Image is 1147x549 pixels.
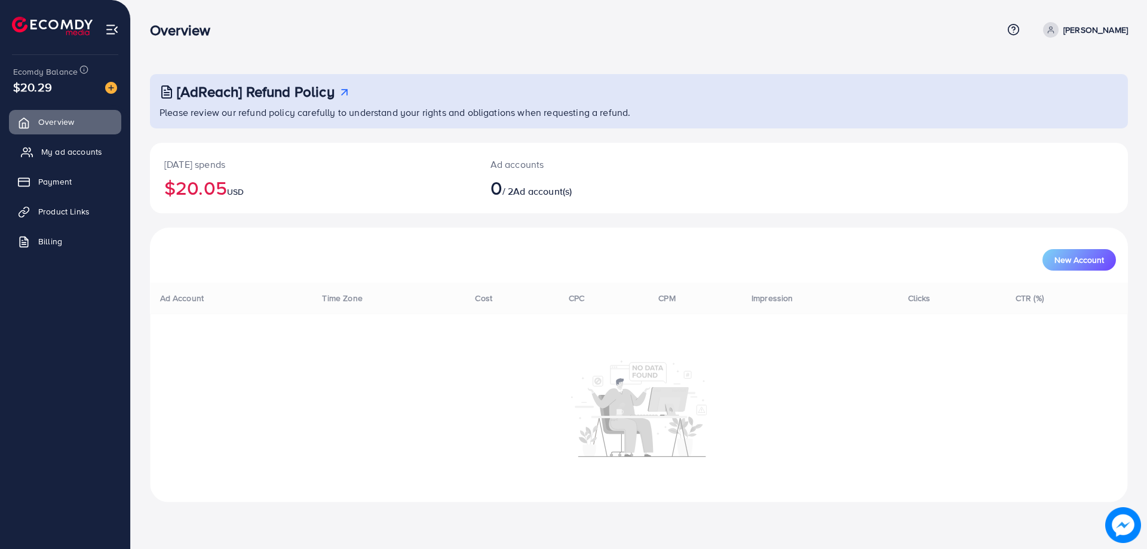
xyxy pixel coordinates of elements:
[1038,22,1128,38] a: [PERSON_NAME]
[13,78,52,96] span: $20.29
[105,82,117,94] img: image
[490,176,706,199] h2: / 2
[38,176,72,188] span: Payment
[9,200,121,223] a: Product Links
[1063,23,1128,37] p: [PERSON_NAME]
[490,157,706,171] p: Ad accounts
[177,83,335,100] h3: [AdReach] Refund Policy
[41,146,102,158] span: My ad accounts
[164,176,462,199] h2: $20.05
[150,22,220,39] h3: Overview
[9,170,121,194] a: Payment
[160,105,1121,119] p: Please review our refund policy carefully to understand your rights and obligations when requesti...
[513,185,572,198] span: Ad account(s)
[9,110,121,134] a: Overview
[490,174,502,201] span: 0
[164,157,462,171] p: [DATE] spends
[38,206,90,217] span: Product Links
[38,235,62,247] span: Billing
[9,229,121,253] a: Billing
[105,23,119,36] img: menu
[38,116,74,128] span: Overview
[1054,256,1104,264] span: New Account
[13,66,78,78] span: Ecomdy Balance
[1042,249,1116,271] button: New Account
[12,17,93,35] img: logo
[227,186,244,198] span: USD
[9,140,121,164] a: My ad accounts
[1105,507,1141,543] img: image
